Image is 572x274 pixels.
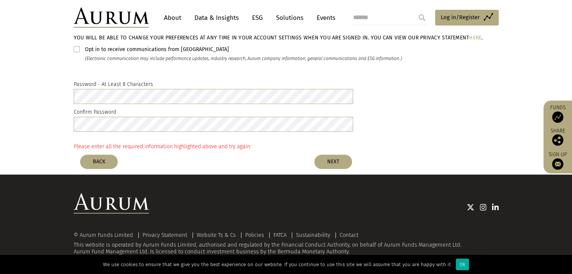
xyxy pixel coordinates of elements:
a: Policies [245,232,264,238]
i: (Electronic communication may include performance updates, industry research, Aurum company infor... [85,56,402,61]
a: Solutions [272,11,307,25]
a: Funds [547,104,568,123]
button: BACK [80,155,118,169]
img: Aurum [74,8,149,28]
img: Sign up to our newsletter [552,158,563,170]
button: NEXT [314,155,352,169]
a: here [469,35,481,41]
img: Linkedin icon [492,203,499,211]
a: About [160,11,185,25]
div: © Aurum Funds Limited [74,232,137,238]
b: Opt in to receive communications from [GEOGRAPHIC_DATA] [85,46,229,53]
img: Aurum Logo [74,193,149,214]
span: Log in/Register [441,13,480,22]
a: Events [313,11,335,25]
img: Twitter icon [467,203,474,211]
a: Privacy Statement [143,232,187,238]
a: Contact [340,232,358,238]
label: Password - At Least 8 Characters [74,80,153,89]
a: Sign up [547,151,568,170]
a: ESG [248,11,267,25]
a: Data & Insights [191,11,243,25]
label: Confirm Password [74,108,116,117]
img: Instagram icon [480,203,487,211]
div: This website is operated by Aurum Funds Limited, authorised and regulated by the Financial Conduc... [74,232,499,255]
div: Ok [456,259,469,270]
div: Please enter all the required information highlighted above and try again. [74,142,499,151]
a: Website Ts & Cs [197,232,236,238]
input: Submit [414,10,429,25]
a: Log in/Register [435,10,499,26]
a: FATCA [273,232,287,238]
a: Sustainability [296,232,330,238]
img: Access Funds [552,111,563,123]
div: Share [547,128,568,146]
img: Share this post [552,134,563,146]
